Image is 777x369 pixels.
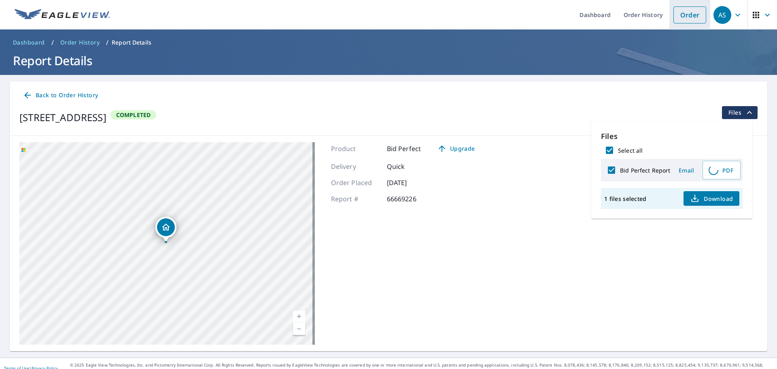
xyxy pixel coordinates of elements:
h1: Report Details [10,52,767,69]
span: Files [728,108,754,117]
a: Current Level 15, Zoom Out [293,323,305,335]
span: Download [690,194,733,203]
span: Completed [111,111,156,119]
a: Current Level 15, Zoom In [293,311,305,323]
a: Back to Order History [19,88,101,103]
button: Download [684,191,739,206]
div: [STREET_ADDRESS] [19,110,106,125]
p: Report Details [112,38,151,47]
p: 66669226 [387,194,435,204]
span: Dashboard [13,38,45,47]
p: Bid Perfect [387,144,421,154]
span: Upgrade [435,144,476,154]
p: Quick [387,162,435,171]
img: EV Logo [15,9,110,21]
a: Order [673,6,706,23]
div: AS [713,6,731,24]
li: / [51,38,54,47]
a: Upgrade [431,142,481,155]
p: Product [331,144,380,154]
button: PDF [703,161,741,179]
button: Email [673,164,699,177]
div: Dropped pin, building 1, Residential property, 722 N 22nd St Quincy, IL 62301 [155,217,176,242]
label: Select all [618,147,643,154]
span: Order History [60,38,100,47]
nav: breadcrumb [10,36,767,49]
p: Report # [331,194,380,204]
p: [DATE] [387,178,435,188]
p: Files [601,131,743,142]
button: filesDropdownBtn-66669226 [722,106,758,119]
span: Email [677,166,696,174]
label: Bid Perfect Report [620,166,670,174]
li: / [106,38,108,47]
a: Order History [57,36,103,49]
p: 1 files selected [604,195,646,203]
span: PDF [708,165,734,175]
p: Delivery [331,162,380,171]
p: Order Placed [331,178,380,188]
a: Dashboard [10,36,48,49]
span: Back to Order History [23,90,98,100]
